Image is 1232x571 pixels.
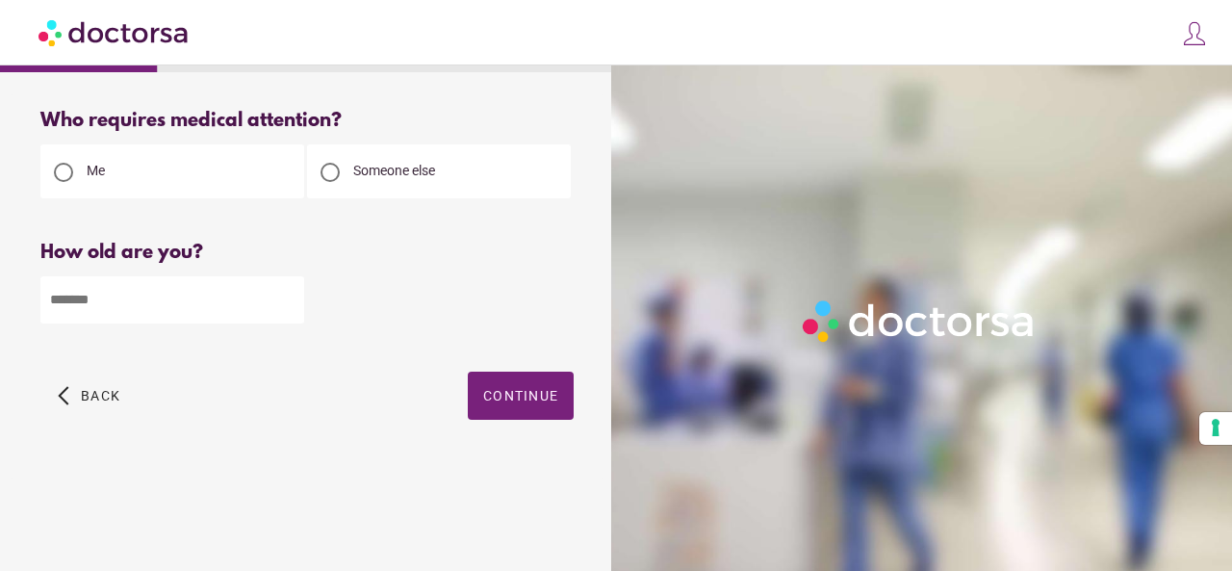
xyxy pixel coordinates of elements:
[87,163,105,178] span: Me
[353,163,435,178] span: Someone else
[40,242,574,264] div: How old are you?
[40,110,574,132] div: Who requires medical attention?
[483,388,558,403] span: Continue
[796,294,1042,349] img: Logo-Doctorsa-trans-White-partial-flat.png
[1181,20,1208,47] img: icons8-customer-100.png
[468,372,574,420] button: Continue
[38,11,191,54] img: Doctorsa.com
[1199,412,1232,445] button: Your consent preferences for tracking technologies
[50,372,128,420] button: arrow_back_ios Back
[81,388,120,403] span: Back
